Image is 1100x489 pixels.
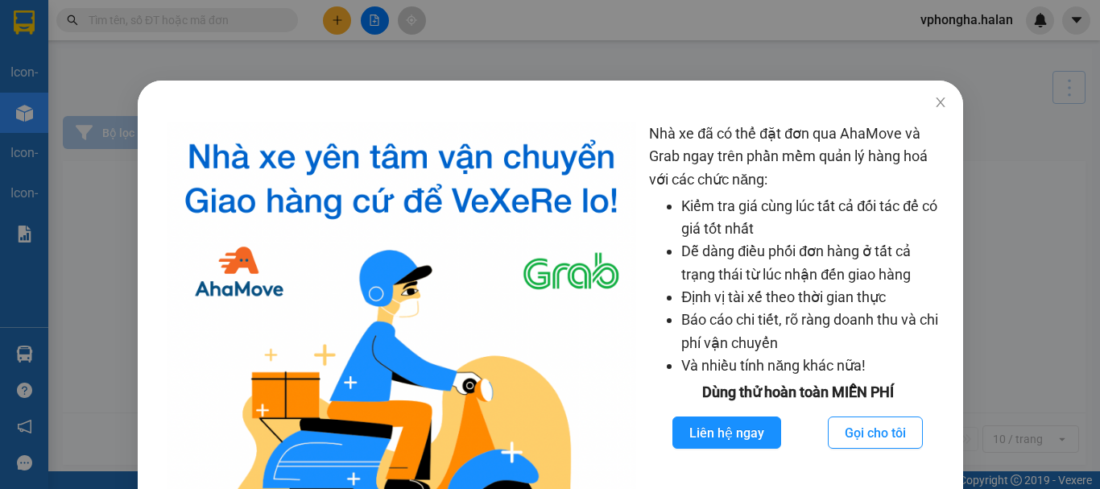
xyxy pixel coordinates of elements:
li: Và nhiều tính năng khác nữa! [681,354,946,377]
li: Báo cáo chi tiết, rõ ràng doanh thu và chi phí vận chuyển [681,309,946,354]
button: Liên hệ ngay [672,416,781,449]
button: Gọi cho tôi [828,416,923,449]
button: Close [917,81,962,126]
li: Dễ dàng điều phối đơn hàng ở tất cả trạng thái từ lúc nhận đến giao hàng [681,240,946,286]
span: close [933,96,946,109]
span: Liên hệ ngay [689,423,764,443]
li: Định vị tài xế theo thời gian thực [681,286,946,309]
span: Gọi cho tôi [845,423,906,443]
li: Kiểm tra giá cùng lúc tất cả đối tác để có giá tốt nhất [681,195,946,241]
div: Dùng thử hoàn toàn MIỄN PHÍ [649,381,946,404]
